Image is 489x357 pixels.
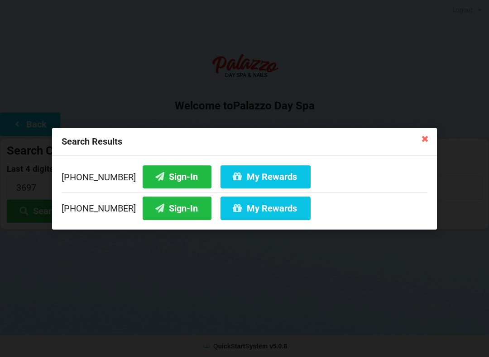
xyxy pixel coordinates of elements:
button: My Rewards [221,165,311,188]
div: [PHONE_NUMBER] [62,192,427,220]
button: Sign-In [143,197,211,220]
button: My Rewards [221,197,311,220]
div: [PHONE_NUMBER] [62,165,427,192]
button: Sign-In [143,165,211,188]
div: Search Results [52,128,437,156]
